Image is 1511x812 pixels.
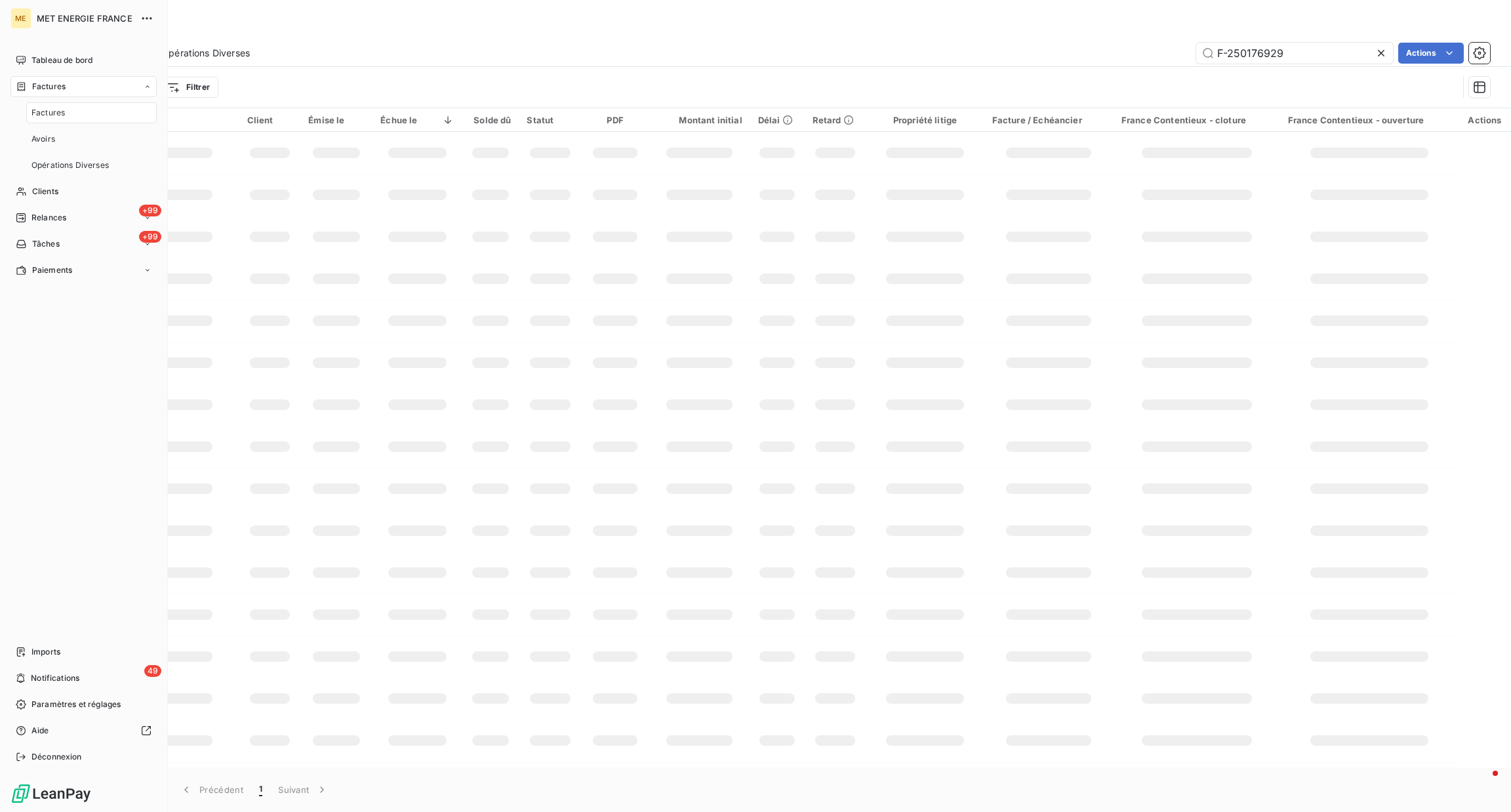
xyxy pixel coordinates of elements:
a: Aide [10,720,157,741]
img: Logo LeanPay [10,783,92,804]
div: Client [247,115,293,125]
div: Facture / Echéancier [992,115,1106,125]
span: Aide [31,725,49,737]
div: Montant initial [657,115,742,125]
span: Relances [31,212,66,224]
div: ME [10,8,31,29]
div: Retard [813,115,858,125]
div: Statut [527,115,573,125]
span: MET ENERGIE FRANCE [37,13,132,24]
span: Notifications [31,672,79,684]
div: Échue le [380,115,454,125]
input: Rechercher [1196,43,1393,64]
span: Paiements [32,264,72,276]
button: Précédent [172,776,251,803]
span: Imports [31,646,60,658]
span: +99 [139,205,161,216]
span: Opérations Diverses [31,159,109,171]
span: 49 [144,665,161,677]
span: Paramètres et réglages [31,699,121,710]
button: Suivant [270,776,336,803]
span: 1 [259,783,262,796]
button: Filtrer [158,77,218,98]
button: 1 [251,776,270,803]
span: Opérations Diverses [161,47,250,60]
div: Émise le [308,115,365,125]
span: Clients [32,186,58,197]
span: +99 [139,231,161,243]
span: Avoirs [31,133,55,145]
button: Actions [1398,43,1464,64]
iframe: Intercom live chat [1466,767,1498,799]
div: PDF [589,115,641,125]
span: Tâches [32,238,60,250]
span: Déconnexion [31,751,82,763]
div: Délai [758,115,797,125]
div: France Contentieux - cloture [1121,115,1272,125]
div: France Contentieux - ouverture [1288,115,1451,125]
div: Solde dû [470,115,512,125]
div: Propriété litige [874,115,977,125]
span: Tableau de bord [31,54,92,66]
div: Actions [1466,115,1503,125]
span: Factures [32,81,66,92]
span: Factures [31,107,65,119]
